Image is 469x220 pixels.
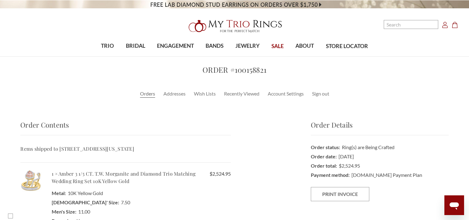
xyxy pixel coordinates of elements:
dd: Ring(s) are Being Crafted [311,143,449,152]
dt: Order date: [311,152,337,161]
a: BRIDAL [120,36,151,56]
dd: $2,524.95 [311,161,449,170]
button: submenu toggle [104,56,110,57]
span: BANDS [206,42,223,50]
a: TRIO [95,36,120,56]
a: SALE [266,36,290,56]
dt: Order status: [311,143,340,152]
a: ABOUT [290,36,320,56]
button: Print Invoice [311,187,369,201]
dt: [DEMOGRAPHIC_DATA]' Size: [52,198,119,207]
span: ENGAGEMENT [157,42,194,50]
button: submenu toggle [211,56,218,57]
span: BRIDAL [126,42,145,50]
a: Orders [140,90,155,97]
dt: Payment method: [311,170,350,180]
a: STORE LOCATOR [320,36,374,56]
dd: 7.50 [52,198,231,207]
span: TRIO [101,42,114,50]
a: ENGAGEMENT [151,36,200,56]
span: $2,524.95 [210,170,231,177]
a: Sign out [312,90,329,97]
h5: Items shipped to [STREET_ADDRESS][US_STATE] [20,145,231,153]
a: Recently Viewed [224,90,259,97]
dt: Order total: [311,161,337,170]
h5: 1 × Amber 3 1/5 CT. T.W. Morganite and Diamond Trio Matching Wedding Ring Set 10K Yellow Gold [52,170,231,185]
a: BANDS [200,36,229,56]
img: My Trio Rings [185,16,284,36]
button: submenu toggle [172,56,178,57]
h3: Order Contents [20,120,231,135]
span: ABOUT [295,42,314,50]
span: JEWELRY [235,42,260,50]
a: Account [442,21,448,28]
dd: [DATE] [311,152,449,161]
dt: Metal: [52,189,66,198]
button: submenu toggle [132,56,138,57]
a: JEWELRY [230,36,266,56]
a: My Trio Rings [136,16,333,36]
a: Wish Lists [194,90,216,97]
span: SALE [271,42,284,50]
a: Account Settings [268,90,304,97]
button: submenu toggle [302,56,308,57]
dd: 10K Yellow Gold [52,189,231,198]
a: Cart with 0 items [452,21,462,28]
h2: Order #100158821 [20,64,449,75]
input: Search and use arrows or TAB to navigate results [384,20,438,29]
span: STORE LOCATOR [326,42,368,50]
dt: Men's Size: [52,207,76,216]
dd: 11.00 [52,207,231,216]
img: Photo of Amber 3 1/5 ct tw. Heart Solitaire Trio Set 10K Yellow Gold [BT260Y-C000] [20,170,42,192]
h3: Order Details [311,120,449,135]
svg: cart.cart_preview [452,22,458,28]
button: submenu toggle [244,56,251,57]
a: Addresses [163,90,186,97]
svg: Account [442,22,448,28]
dd: [DOMAIN_NAME] Payment Plan [311,170,449,180]
iframe: Button to launch messaging window [444,195,464,215]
